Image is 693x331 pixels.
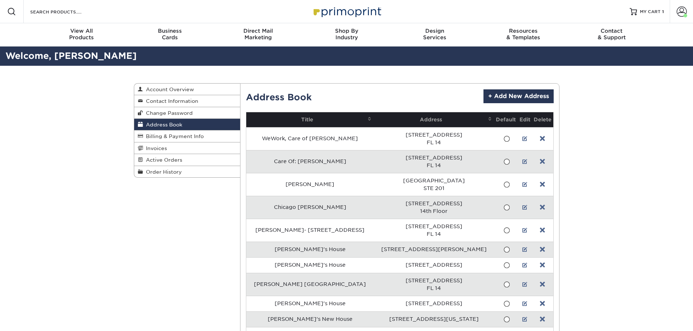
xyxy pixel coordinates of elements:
[246,273,374,296] td: [PERSON_NAME] [GEOGRAPHIC_DATA]
[374,257,494,273] td: [STREET_ADDRESS]
[134,107,240,119] a: Change Password
[126,28,214,34] span: Business
[126,28,214,41] div: Cards
[479,28,567,41] div: & Templates
[246,127,374,150] td: WeWork, Care of [PERSON_NAME]
[374,127,494,150] td: [STREET_ADDRESS] FL 14
[134,119,240,130] a: Address Book
[374,150,494,173] td: [STREET_ADDRESS] FL 14
[246,257,374,273] td: [PERSON_NAME]'s House
[143,169,182,175] span: Order History
[143,133,204,139] span: Billing & Payment Info
[37,23,126,47] a: View AllProducts
[479,28,567,34] span: Resources
[374,173,494,196] td: [GEOGRAPHIC_DATA] STE 201
[214,28,302,41] div: Marketing
[494,112,518,127] th: Default
[143,98,198,104] span: Contact Information
[310,4,383,19] img: Primoprint
[134,166,240,177] a: Order History
[567,23,656,47] a: Contact& Support
[479,23,567,47] a: Resources& Templates
[37,28,126,41] div: Products
[246,173,374,196] td: [PERSON_NAME]
[143,110,193,116] span: Change Password
[143,145,167,151] span: Invoices
[302,28,391,41] div: Industry
[391,28,479,41] div: Services
[374,196,494,219] td: [STREET_ADDRESS] 14th Floor
[246,296,374,311] td: [PERSON_NAME]'s House
[391,23,479,47] a: DesignServices
[483,89,554,103] a: + Add New Address
[374,273,494,296] td: [STREET_ADDRESS] FL 14
[246,311,374,327] td: [PERSON_NAME]'s New House
[374,112,494,127] th: Address
[143,86,194,92] span: Account Overview
[143,122,182,128] span: Address Book
[134,142,240,154] a: Invoices
[214,28,302,34] span: Direct Mail
[214,23,302,47] a: Direct MailMarketing
[567,28,656,34] span: Contact
[246,150,374,173] td: Care Of: [PERSON_NAME]
[374,311,494,327] td: [STREET_ADDRESS][US_STATE]
[374,242,494,257] td: [STREET_ADDRESS][PERSON_NAME]
[246,242,374,257] td: [PERSON_NAME]'s House
[246,196,374,219] td: Chicago [PERSON_NAME]
[37,28,126,34] span: View All
[518,112,531,127] th: Edit
[29,7,100,16] input: SEARCH PRODUCTS.....
[532,112,553,127] th: Delete
[302,28,391,34] span: Shop By
[134,130,240,142] a: Billing & Payment Info
[662,9,664,14] span: 1
[134,84,240,95] a: Account Overview
[374,296,494,311] td: [STREET_ADDRESS]
[246,219,374,242] td: [PERSON_NAME]- [STREET_ADDRESS]
[246,112,374,127] th: Title
[134,95,240,107] a: Contact Information
[640,9,661,15] span: MY CART
[126,23,214,47] a: BusinessCards
[374,219,494,242] td: [STREET_ADDRESS] FL 14
[246,89,312,103] h2: Address Book
[143,157,182,163] span: Active Orders
[391,28,479,34] span: Design
[134,154,240,166] a: Active Orders
[567,28,656,41] div: & Support
[302,23,391,47] a: Shop ByIndustry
